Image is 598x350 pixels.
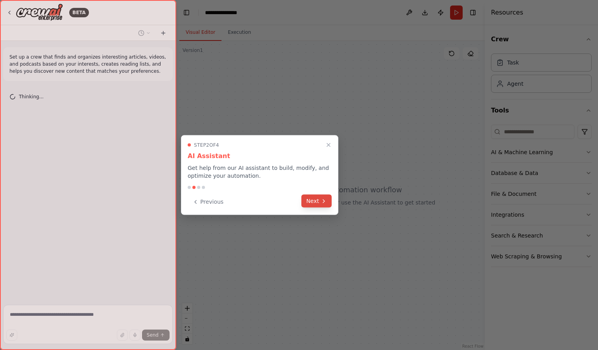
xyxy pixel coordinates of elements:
[188,195,228,208] button: Previous
[301,195,332,208] button: Next
[194,142,219,148] span: Step 2 of 4
[181,7,192,18] button: Hide left sidebar
[324,140,333,150] button: Close walkthrough
[188,164,332,180] p: Get help from our AI assistant to build, modify, and optimize your automation.
[188,151,332,161] h3: AI Assistant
